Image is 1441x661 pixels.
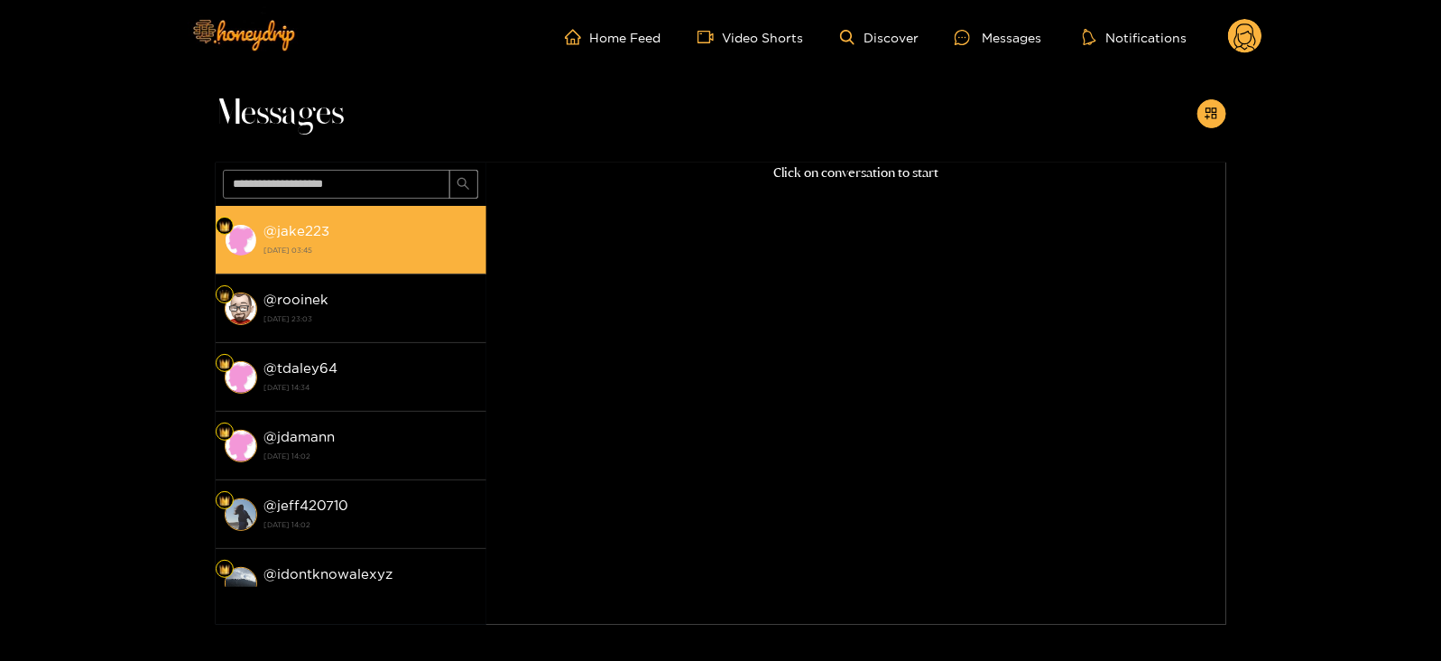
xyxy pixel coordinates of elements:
[697,29,723,45] span: video-camera
[565,29,590,45] span: home
[225,361,257,394] img: conversation
[219,427,230,438] img: Fan Level
[216,92,345,135] span: Messages
[264,311,477,327] strong: [DATE] 23:03
[225,567,257,600] img: conversation
[219,290,230,301] img: Fan Level
[264,498,349,513] strong: @ jeff420710
[219,564,230,575] img: Fan Level
[219,496,230,507] img: Fan Level
[1077,28,1192,46] button: Notifications
[264,517,477,533] strong: [DATE] 14:02
[955,27,1041,48] div: Messages
[225,224,257,256] img: conversation
[264,223,330,238] strong: @ jake223
[264,429,336,444] strong: @ jdamann
[264,360,338,376] strong: @ tdaley64
[219,221,230,232] img: Fan Level
[264,448,477,464] strong: [DATE] 14:02
[264,242,477,258] strong: [DATE] 03:45
[264,379,477,396] strong: [DATE] 14:34
[219,358,230,369] img: Fan Level
[840,30,919,45] a: Discover
[225,430,257,462] img: conversation
[264,566,393,582] strong: @ idontknowalexyz
[457,177,470,192] span: search
[264,585,477,601] strong: [DATE] 14:02
[1197,99,1226,128] button: appstore-add
[264,292,329,307] strong: @ rooinek
[225,498,257,531] img: conversation
[225,293,257,325] img: conversation
[565,29,661,45] a: Home Feed
[1205,107,1218,122] span: appstore-add
[486,163,1226,183] p: Click on conversation to start
[697,29,804,45] a: Video Shorts
[449,170,478,199] button: search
